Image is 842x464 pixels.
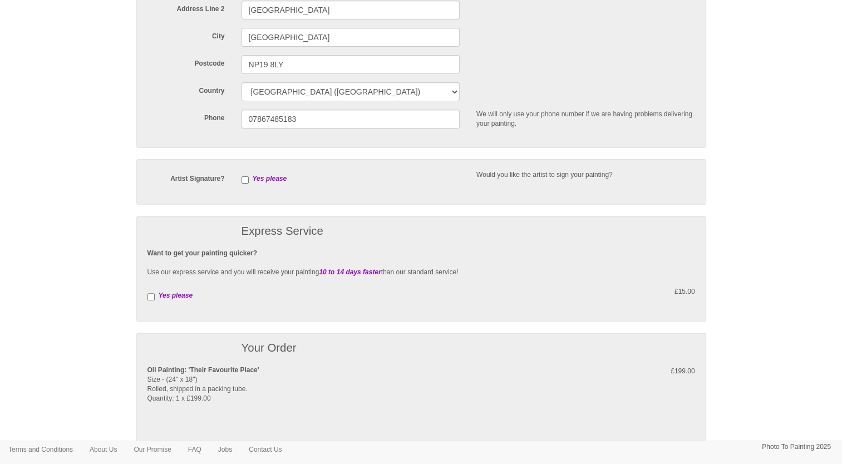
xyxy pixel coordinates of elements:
[762,441,831,453] p: Photo To Painting 2025
[139,170,233,184] label: Artist Signature?
[210,441,240,458] a: Jobs
[253,175,287,182] em: Yes please
[570,366,695,377] p: £199.00
[139,28,233,41] label: City
[242,338,460,358] p: Your Order
[180,441,210,458] a: FAQ
[139,249,703,287] div: Use our express service and you will receive your painting than our standard service!
[139,110,233,123] label: Phone
[319,268,381,276] em: 10 to 14 days faster
[139,366,563,413] div: Size - (24" x 18") Rolled, shipped in a packing tube. Quantity: 1 x £199.00
[81,441,125,458] a: About Us
[242,1,460,19] input: Address Line 2
[468,110,703,129] div: We will only use your phone number if we are having problems delivering your painting.
[242,221,695,241] p: Express Service
[242,55,460,74] input: Postcode
[125,441,179,458] a: Our Promise
[147,249,258,257] strong: Want to get your painting quicker?
[139,82,233,96] label: Country
[159,292,193,299] em: Yes please
[139,55,233,68] label: Postcode
[242,110,460,129] input: Phone Number
[421,287,703,297] div: £15.00
[147,366,259,374] b: Oil Painting: 'Their Favourite Place'
[468,170,703,180] div: Would you like the artist to sign your painting?
[240,441,290,458] a: Contact Us
[242,28,460,47] input: City
[139,1,233,14] label: Address Line 2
